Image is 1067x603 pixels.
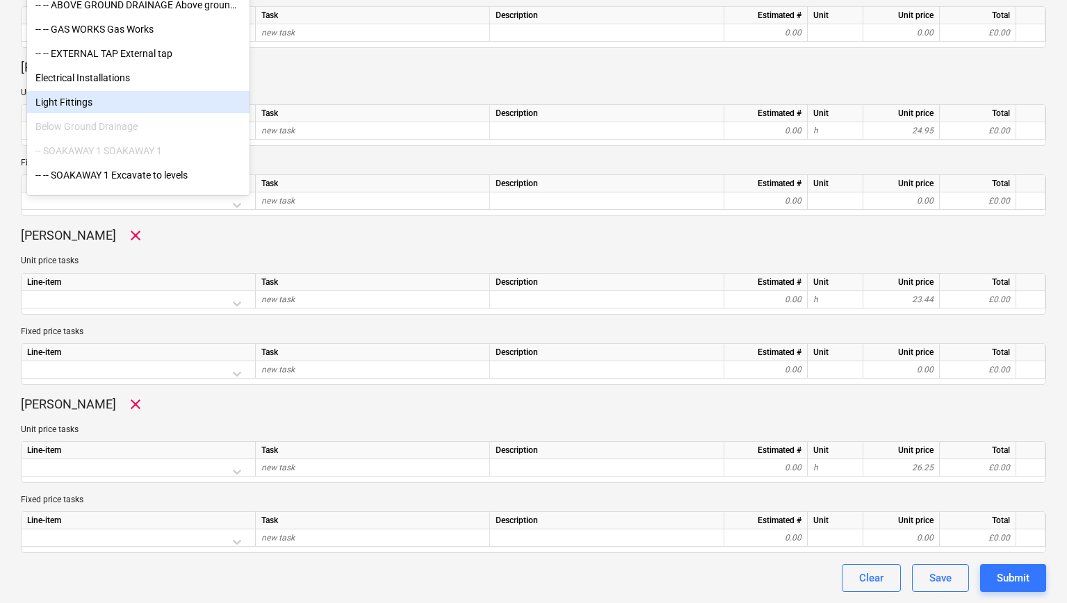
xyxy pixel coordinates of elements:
[724,175,808,192] div: Estimated #
[27,140,250,162] div: -- SOAKAWAY 1 SOAKAWAY 1
[490,344,724,361] div: Description
[490,7,724,24] div: Description
[940,529,1016,547] div: £0.00
[808,442,863,459] div: Unit
[869,192,934,210] div: 0.00
[808,291,863,308] div: h
[940,512,1016,529] div: Total
[256,274,490,291] div: Task
[863,442,940,459] div: Unit price
[22,344,256,361] div: Line-item
[808,122,863,140] div: h
[940,459,1016,477] div: £0.00
[808,7,863,24] div: Unit
[912,564,969,592] button: Save
[127,396,144,413] span: Remove worker
[869,24,934,42] div: 0.00
[940,7,1016,24] div: Total
[261,28,295,38] span: new task
[724,512,808,529] div: Estimated #
[730,192,801,210] div: 0.00
[27,164,250,186] div: -- -- SOAKAWAY 1 Excavate to levels
[730,24,801,42] div: 0.00
[730,361,801,379] div: 0.00
[21,59,116,76] p: [PERSON_NAME]
[490,105,724,122] div: Description
[22,175,256,192] div: Line-item
[997,569,1029,587] div: Submit
[808,459,863,477] div: h
[21,326,1046,338] p: Fixed price tasks
[859,569,883,587] div: Clear
[490,175,724,192] div: Description
[730,529,801,547] div: 0.00
[490,512,724,529] div: Description
[27,18,250,40] div: -- -- GAS WORKS Gas Works
[21,227,116,244] p: [PERSON_NAME]
[724,105,808,122] div: Estimated #
[27,188,250,210] div: -- -- SOAKAWAY 1 Compacted hardcore - 150mm
[730,291,801,308] div: 0.00
[256,175,490,192] div: Task
[261,533,295,543] span: new task
[940,274,1016,291] div: Total
[724,344,808,361] div: Estimated #
[490,274,724,291] div: Description
[27,115,250,138] div: Below Ground Drainage
[940,105,1016,122] div: Total
[940,344,1016,361] div: Total
[22,512,256,529] div: Line-item
[730,459,801,477] div: 0.00
[863,105,940,122] div: Unit price
[940,24,1016,42] div: £0.00
[22,274,256,291] div: Line-item
[863,344,940,361] div: Unit price
[127,227,144,244] span: Remove worker
[256,512,490,529] div: Task
[863,274,940,291] div: Unit price
[22,105,256,122] div: Line-item
[863,7,940,24] div: Unit price
[724,442,808,459] div: Estimated #
[940,192,1016,210] div: £0.00
[256,442,490,459] div: Task
[724,7,808,24] div: Estimated #
[940,122,1016,140] div: £0.00
[730,122,801,140] div: 0.00
[256,105,490,122] div: Task
[21,494,1046,506] p: Fixed price tasks
[256,7,490,24] div: Task
[22,7,256,24] div: Line-item
[21,255,1046,267] p: Unit price tasks
[808,344,863,361] div: Unit
[940,442,1016,459] div: Total
[261,365,295,374] span: new task
[808,175,863,192] div: Unit
[869,459,934,477] div: 26.25
[808,274,863,291] div: Unit
[261,196,295,206] span: new task
[27,91,250,113] div: Light Fittings
[863,175,940,192] div: Unit price
[940,361,1016,379] div: £0.00
[980,564,1046,592] button: Submit
[490,442,724,459] div: Description
[929,569,952,587] div: Save
[22,442,256,459] div: Line-item
[261,295,295,304] span: new task
[869,122,934,140] div: 24.95
[724,274,808,291] div: Estimated #
[21,157,1046,169] p: Fixed price tasks
[21,396,116,413] p: [PERSON_NAME]
[863,512,940,529] div: Unit price
[940,175,1016,192] div: Total
[21,87,1046,99] p: Unit price tasks
[940,291,1016,308] div: £0.00
[869,529,934,547] div: 0.00
[261,126,295,135] span: new task
[869,291,934,308] div: 23.44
